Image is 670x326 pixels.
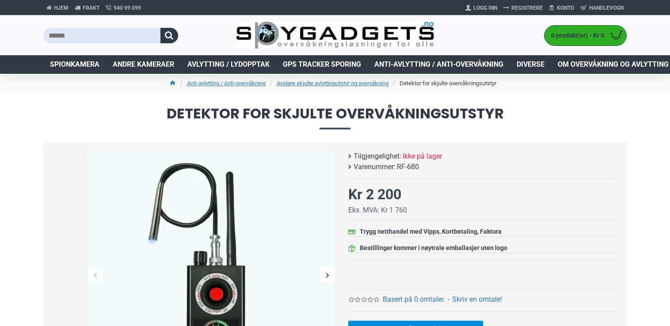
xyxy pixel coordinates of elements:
[452,294,502,305] a: Skriv en omtale!
[181,55,276,74] a: Avlytting / Lydopptak
[360,243,507,253] div: Bestillinger kommer i nøytrale emballasjer uten logo
[577,1,627,15] a: Handlevogn
[106,55,181,74] a: Andre kameraer
[276,55,368,74] a: GPS Tracker Sporing
[473,4,497,12] span: Logg Inn
[462,1,500,15] a: Logg Inn
[500,1,546,15] a: Registrere
[348,184,401,205] div: Kr 2 200
[83,4,99,12] span: Frakt
[114,4,141,12] span: 940 99 099
[54,4,69,12] span: Hjem
[448,295,449,303] b: -
[236,21,434,50] img: SpyGadgets.no
[511,4,543,12] span: Registrere
[517,59,544,70] span: Diverse
[187,59,270,70] span: Avlytting / Lydopptak
[187,79,266,88] a: Anti-avlytting / Anti-overvåkning
[544,31,606,40] span: 0 produkt(er) - Kr 0
[88,267,103,283] div: Previous slide
[277,79,388,88] a: Avsløre skjulte avlyttingutstyr og overvåkning
[589,4,624,12] span: Handlevogn
[320,267,335,283] div: Next slide
[354,151,401,162] b: Tilgjengelighet:
[397,162,419,172] span: RF-680
[43,106,627,129] span: Detektor for skjulte overvåkningsutstyr
[510,55,551,74] a: Diverse
[544,26,626,45] a: 0 produkt(er) - Kr 0
[43,55,106,74] a: Spionkamera
[557,4,574,12] span: Konto
[546,1,577,15] a: Konto
[558,59,669,70] span: Om overvåkning og avlytting
[283,59,361,70] span: GPS Tracker Sporing
[383,294,445,305] a: Basert på 0 omtaler.
[368,55,510,74] a: Anti-avlytting / Anti-overvåkning
[354,162,396,172] b: Varenummer:
[360,227,502,236] div: Trygg netthandel med Vipps, Kortbetaling, Faktura
[403,151,442,162] span: Ikke på lager
[374,59,503,70] span: Anti-avlytting / Anti-overvåkning
[113,59,174,70] span: Andre kameraer
[50,59,99,70] span: Spionkamera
